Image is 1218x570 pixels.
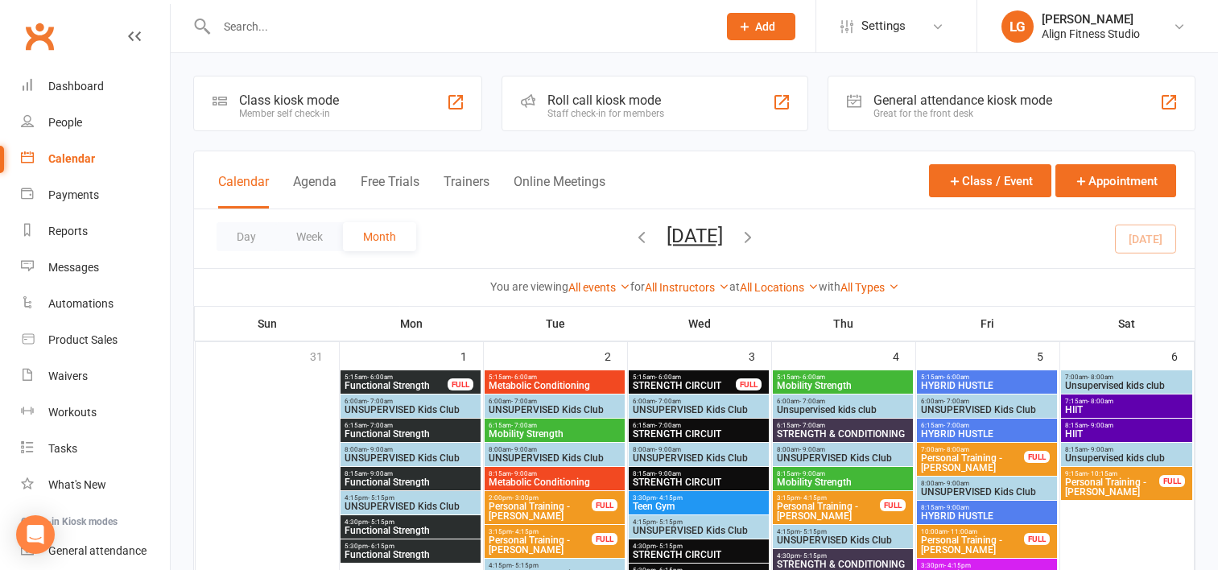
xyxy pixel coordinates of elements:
div: Class kiosk mode [239,93,339,108]
div: FULL [592,499,617,511]
span: - 9:00am [367,470,393,477]
span: HYBRID HUSTLE [920,381,1054,390]
th: Tue [483,307,627,341]
span: UNSUPERVISED Kids Club [920,487,1054,497]
span: - 9:00am [1088,422,1113,429]
span: Personal Training - [PERSON_NAME] [776,502,881,521]
span: 6:15am [776,422,910,429]
span: - 5:15pm [800,552,827,560]
span: 9:15am [1064,470,1160,477]
div: FULL [736,378,762,390]
span: - 8:00am [1088,374,1113,381]
span: - 5:15pm [656,543,683,550]
span: UNSUPERVISED Kids Club [344,405,477,415]
div: 1 [460,342,483,369]
div: Great for the front desk [873,108,1052,119]
span: HIIT [1064,429,1189,439]
span: 3:15pm [488,528,592,535]
button: Week [276,222,343,251]
span: 6:15am [632,422,766,429]
strong: at [729,280,740,293]
div: Open Intercom Messenger [16,515,55,554]
a: Tasks [21,431,170,467]
div: 3 [749,342,771,369]
div: Roll call kiosk mode [547,93,664,108]
span: Personal Training - [PERSON_NAME] [1064,477,1160,497]
span: 8:00am [776,446,910,453]
div: FULL [1024,451,1050,463]
a: What's New [21,467,170,503]
strong: for [630,280,645,293]
strong: with [819,280,840,293]
span: - 4:15pm [512,528,539,535]
span: Metabolic Conditioning [488,477,621,487]
span: 8:15am [488,470,621,477]
span: 8:15am [776,470,910,477]
span: Add [755,20,775,33]
span: UNSUPERVISED Kids Club [632,453,766,463]
span: UNSUPERVISED Kids Club [776,453,910,463]
span: Functional Strength [344,526,477,535]
div: FULL [1024,533,1050,545]
span: 5:15am [344,374,448,381]
span: Personal Training - [PERSON_NAME] [920,453,1025,473]
span: - 7:00am [655,422,681,429]
th: Sun [195,307,339,341]
span: - 3:00pm [512,494,539,502]
button: Calendar [218,174,269,209]
div: 5 [1037,342,1059,369]
button: [DATE] [667,225,723,247]
span: 4:15pm [488,562,621,569]
span: - 7:00am [799,422,825,429]
span: - 9:00am [367,446,393,453]
span: 8:15am [1064,422,1189,429]
div: Dashboard [48,80,104,93]
span: 7:15am [1064,398,1189,405]
span: Unsupervised kids club [776,405,910,415]
span: 2:00pm [488,494,592,502]
div: Messages [48,261,99,274]
span: 5:15am [920,374,1054,381]
input: Search... [212,15,706,38]
span: Unsupervised kids club [1064,453,1189,463]
span: 6:15am [344,422,477,429]
span: 6:00am [344,398,477,405]
span: 8:00am [920,480,1054,487]
span: Settings [861,8,906,44]
a: Product Sales [21,322,170,358]
span: 6:15am [920,422,1054,429]
span: - 6:00am [511,374,537,381]
span: - 9:00am [511,470,537,477]
div: General attendance [48,544,147,557]
span: 5:15am [632,374,737,381]
span: UNSUPERVISED Kids Club [488,405,621,415]
div: Member self check-in [239,108,339,119]
span: - 9:00am [655,470,681,477]
div: Product Sales [48,333,118,346]
button: Online Meetings [514,174,605,209]
div: FULL [880,499,906,511]
a: Workouts [21,394,170,431]
th: Mon [339,307,483,341]
span: - 6:00am [799,374,825,381]
span: - 5:15pm [656,518,683,526]
span: STRENGTH & CONDITIONING [776,560,910,569]
span: Mobility Strength [776,381,910,390]
button: Agenda [293,174,336,209]
span: 7:00am [920,446,1025,453]
span: 7:00am [1064,374,1189,381]
strong: You are viewing [490,280,568,293]
button: Trainers [444,174,489,209]
span: 3:30pm [920,562,1054,569]
span: - 6:00am [943,374,969,381]
span: - 9:00am [943,480,969,487]
div: What's New [48,478,106,491]
a: All events [568,281,630,294]
span: HYBRID HUSTLE [920,511,1054,521]
div: Payments [48,188,99,201]
span: 8:15am [1064,446,1189,453]
div: Workouts [48,406,97,419]
span: - 9:00am [799,470,825,477]
span: Mobility Strength [776,477,910,487]
span: 6:00am [632,398,766,405]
